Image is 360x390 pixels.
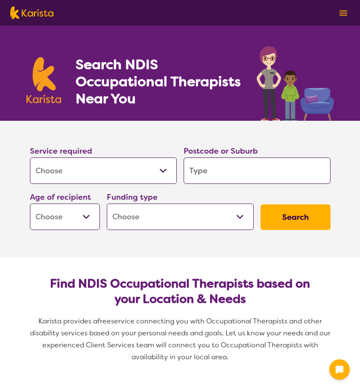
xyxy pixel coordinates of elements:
[184,157,331,184] input: Type
[10,6,53,19] img: Karista logo
[107,192,158,202] label: Funding type
[30,317,332,361] span: service connecting you with Occupational Therapists and other disability services based on your p...
[26,57,61,103] img: Karista logo
[30,146,92,156] label: Service required
[30,192,91,202] label: Age of recipient
[37,276,324,307] h2: Find NDIS Occupational Therapists based on your Location & Needs
[260,204,331,230] button: Search
[38,317,97,326] span: Karista provides a
[184,146,258,156] label: Postcode or Suburb
[97,317,111,326] span: free
[76,56,242,107] h1: Search NDIS Occupational Therapists Near You
[340,10,347,16] img: menu
[257,46,334,121] img: occupational-therapy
